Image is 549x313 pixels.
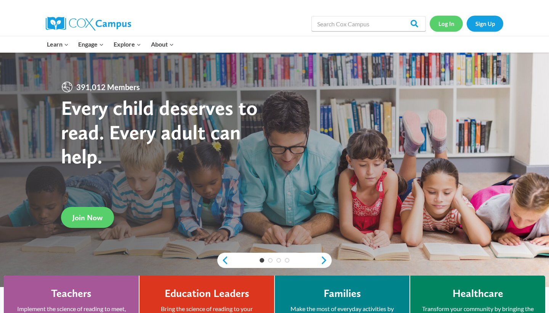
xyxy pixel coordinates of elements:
a: previous [217,256,229,265]
img: Cox Campus [46,17,131,31]
div: content slider buttons [217,253,332,268]
strong: Every child deserves to read. Every adult can help. [61,95,258,168]
a: 1 [260,258,264,263]
button: Child menu of Learn [42,36,74,52]
a: Sign Up [467,16,503,31]
a: Join Now [61,207,114,228]
a: Log In [430,16,463,31]
button: Child menu of Engage [74,36,109,52]
h4: Education Leaders [165,287,249,300]
nav: Secondary Navigation [430,16,503,31]
input: Search Cox Campus [311,16,426,31]
span: Join Now [72,213,103,222]
span: 391,012 Members [73,81,143,93]
button: Child menu of About [146,36,179,52]
a: next [320,256,332,265]
h4: Healthcare [453,287,503,300]
a: 4 [285,258,289,263]
nav: Primary Navigation [42,36,178,52]
a: 3 [276,258,281,263]
h4: Teachers [51,287,91,300]
h4: Families [324,287,361,300]
a: 2 [268,258,273,263]
button: Child menu of Explore [109,36,146,52]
